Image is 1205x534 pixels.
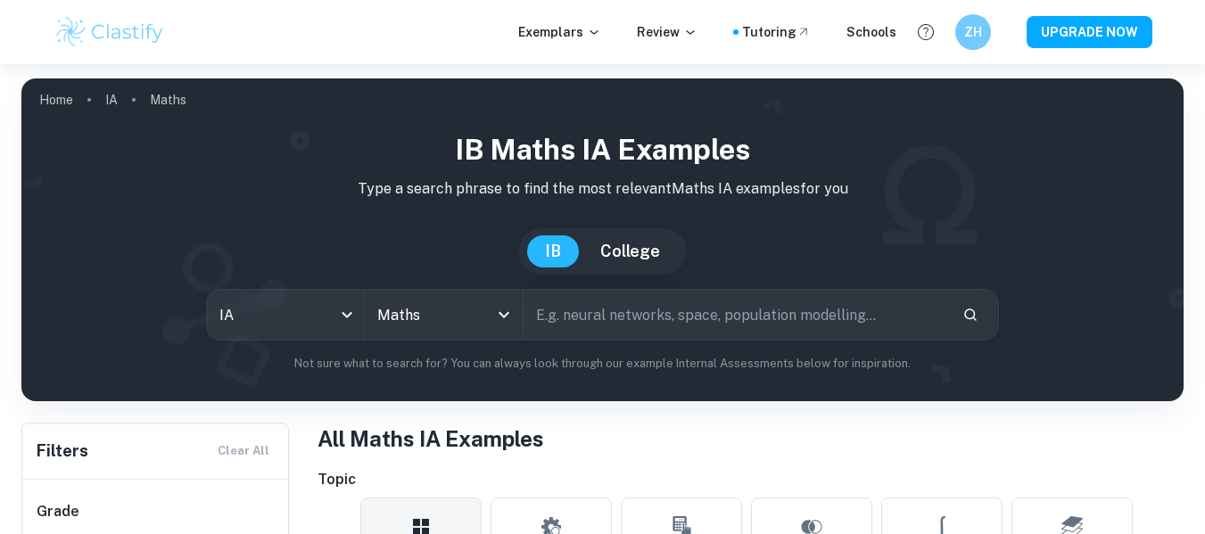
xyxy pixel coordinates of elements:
[37,439,88,464] h6: Filters
[524,290,949,340] input: E.g. neural networks, space, population modelling...
[36,128,1169,171] h1: IB Maths IA examples
[36,355,1169,373] p: Not sure what to search for? You can always look through our example Internal Assessments below f...
[318,469,1184,490] h6: Topic
[21,78,1184,401] img: profile cover
[955,14,991,50] button: ZH
[37,501,276,522] h6: Grade
[518,22,601,42] p: Exemplars
[39,87,73,112] a: Home
[637,22,697,42] p: Review
[491,302,516,327] button: Open
[962,22,983,42] h6: ZH
[1027,16,1152,48] button: UPGRADE NOW
[36,178,1169,200] p: Type a search phrase to find the most relevant Maths IA examples for you
[846,22,896,42] a: Schools
[105,87,118,112] a: IA
[911,17,941,47] button: Help and Feedback
[207,290,365,340] div: IA
[582,235,678,267] button: College
[527,235,579,267] button: IB
[318,423,1184,455] h1: All Maths IA Examples
[150,90,186,110] p: Maths
[955,300,986,330] button: Search
[54,14,167,50] img: Clastify logo
[742,22,811,42] a: Tutoring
